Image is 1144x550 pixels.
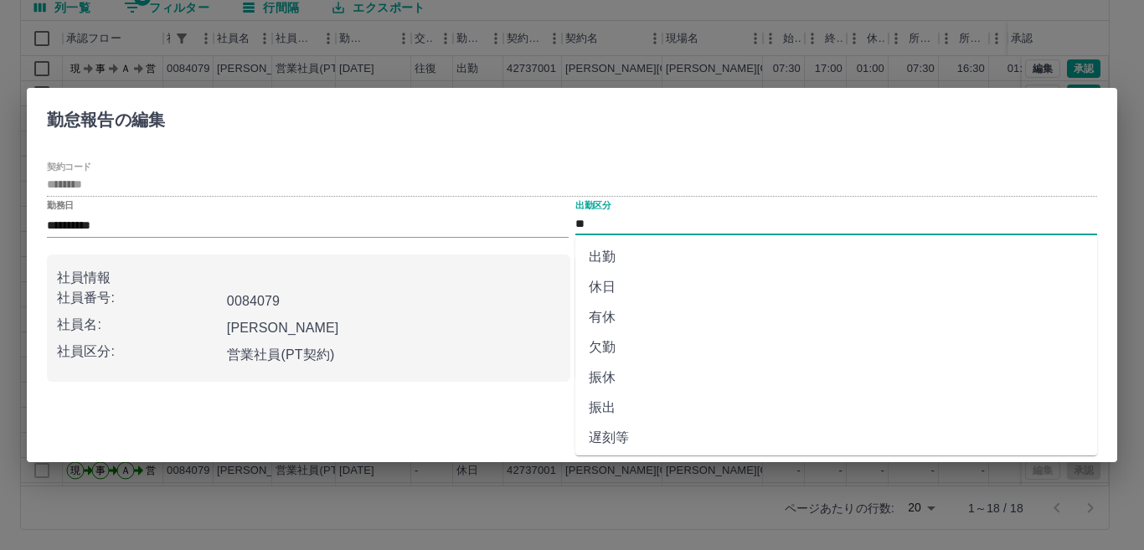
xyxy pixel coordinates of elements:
[575,242,1097,272] li: 出勤
[575,272,1097,302] li: 休日
[227,321,339,335] b: [PERSON_NAME]
[575,332,1097,362] li: 欠勤
[57,342,220,362] p: 社員区分:
[57,268,560,288] p: 社員情報
[575,362,1097,393] li: 振休
[575,423,1097,453] li: 遅刻等
[575,199,611,212] label: 出勤区分
[57,315,220,335] p: 社員名:
[227,294,280,308] b: 0084079
[47,160,91,172] label: 契約コード
[57,288,220,308] p: 社員番号:
[27,88,185,145] h2: 勤怠報告の編集
[575,302,1097,332] li: 有休
[47,199,74,212] label: 勤務日
[575,453,1097,483] li: 休業
[575,393,1097,423] li: 振出
[227,347,335,362] b: 営業社員(PT契約)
